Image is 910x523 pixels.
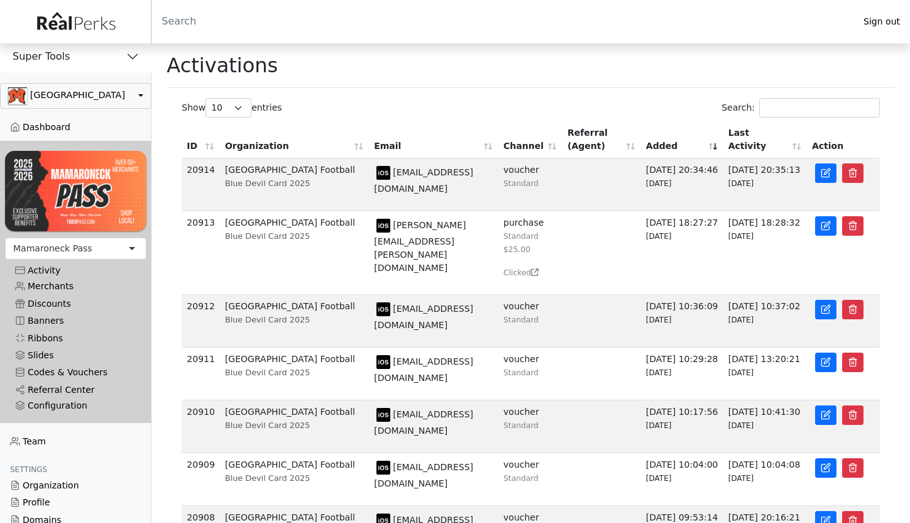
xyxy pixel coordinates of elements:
span: [DATE] [728,179,754,188]
span: Blue Devil Card 2025 [225,179,310,188]
select: Showentries [206,98,251,118]
input: Search [151,6,853,36]
th: Organization: activate to sort column ascending [220,121,369,158]
h1: Activations [167,53,278,77]
span: model: iPhone device: ios id: 43C9CBAF-A493-488E-8F6F-F83399AFEDEC [374,304,393,314]
small: Standard [503,474,539,483]
span: model: iPhone device: ios id: 9A0886DA-E9DA-445C-A910-4C7392F0F6DA [374,220,393,230]
span: [DATE] [646,421,672,430]
span: [DATE] [646,316,672,324]
td: [GEOGRAPHIC_DATA] Football [220,211,369,295]
span: model: iPhone device: ios id: 032BA5E1-A0B4-4DC3-81F4-0D53229A2149 [374,462,393,472]
td: [DATE] 10:41:30 [723,400,807,453]
small: Standard [503,179,539,188]
th: Last Activity: activate to sort column ascending [723,121,807,158]
span: model: iPhone device: ios id: 4D1BE3E2-8A40-4209-8B59-516D15B4BFD2 [374,409,393,419]
th: Channel: activate to sort column ascending [498,121,562,158]
small: Standard [503,421,539,430]
a: Merchants [5,278,146,295]
td: [DATE] 20:35:13 [723,158,807,211]
td: 20913 [182,211,220,295]
span: [DATE] [646,232,672,241]
td: 20912 [182,295,220,348]
td: [GEOGRAPHIC_DATA] Football [220,348,369,400]
td: voucher [498,400,562,453]
div: Activity [15,265,136,276]
td: [DATE] 18:28:32 [723,211,807,295]
: Clicked [503,266,557,279]
td: [GEOGRAPHIC_DATA] Football [220,158,369,211]
span: Blue Devil Card 2025 [225,231,310,241]
td: voucher [498,348,562,400]
td: [GEOGRAPHIC_DATA] Football [220,295,369,348]
td: [DATE] 10:36:09 [641,295,723,348]
td: [DATE] 10:17:56 [641,400,723,453]
td: voucher [498,295,562,348]
td: [DATE] 10:04:00 [641,453,723,506]
td: [EMAIL_ADDRESS][DOMAIN_NAME] [369,348,498,400]
small: Clicked [503,268,539,277]
td: 20910 [182,400,220,453]
th: Added: activate to sort column ascending [641,121,723,158]
span: Blue Devil Card 2025 [225,473,310,483]
th: Email: activate to sort column ascending [369,121,498,158]
td: [DATE] 10:37:02 [723,295,807,348]
span: [DATE] [646,179,672,188]
a: Referral Center [5,382,146,399]
label: Show entries [182,98,282,118]
td: voucher [498,453,562,506]
a: Codes & Vouchers [5,364,146,381]
a: Slides [5,347,146,364]
span: Settings [10,465,47,474]
td: [DATE] 20:34:46 [641,158,723,211]
span: [DATE] [728,316,754,324]
img: 0SBPtshqTvrgEtdEgrWk70gKnUHZpYRm94MZ5hDb.png [8,87,27,104]
td: 20911 [182,348,220,400]
a: Sign out [853,13,910,30]
td: 20914 [182,158,220,211]
th: Action [807,121,880,158]
a: Banners [5,312,146,329]
img: real_perks_logo-01.svg [30,8,121,36]
span: [DATE] [646,368,672,377]
img: UvwXJMpi3zTF1NL6z0MrguGCGojMqrs78ysOqfof.png [5,151,146,231]
td: [GEOGRAPHIC_DATA] Football [220,400,369,453]
a: Discounts [5,295,146,312]
span: model: iPhone device: ios id: 3C41AC66-A097-4849-BAEF-95CDA44CDAC2 [374,356,393,366]
span: Blue Devil Card 2025 [225,315,310,324]
span: Blue Devil Card 2025 [225,368,310,377]
small: Standard [503,368,539,377]
td: [DATE] 13:20:21 [723,348,807,400]
div: Configuration [15,400,136,411]
span: [DATE] [646,474,672,483]
td: voucher [498,158,562,211]
th: ID: activate to sort column ascending [182,121,220,158]
td: [DATE] 10:29:28 [641,348,723,400]
span: Blue Devil Card 2025 [225,421,310,430]
label: Search: [721,98,880,118]
td: [PERSON_NAME][EMAIL_ADDRESS][PERSON_NAME][DOMAIN_NAME] [369,211,498,295]
span: [DATE] [728,232,754,241]
td: [DATE] 10:04:08 [723,453,807,506]
span: [DATE] [728,368,754,377]
td: [EMAIL_ADDRESS][DOMAIN_NAME] [369,400,498,453]
small: Standard $25.00 [503,232,539,254]
td: [GEOGRAPHIC_DATA] Football [220,453,369,506]
td: purchase [498,211,562,295]
td: [EMAIL_ADDRESS][DOMAIN_NAME] [369,295,498,348]
span: model: iPhone device: ios id: AF30C375-DE6C-47E2-B79C-E4F273CF307C [374,167,393,177]
span: [DATE] [728,421,754,430]
td: [EMAIL_ADDRESS][DOMAIN_NAME] [369,453,498,506]
th: Referral (Agent): activate to sort column ascending [562,121,641,158]
span: [DATE] [728,474,754,483]
td: [EMAIL_ADDRESS][DOMAIN_NAME] [369,158,498,211]
td: 20909 [182,453,220,506]
a: Ribbons [5,329,146,346]
div: Mamaroneck Pass [13,242,92,255]
small: Standard [503,316,539,324]
input: Search: [759,98,880,118]
td: [DATE] 18:27:27 [641,211,723,295]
